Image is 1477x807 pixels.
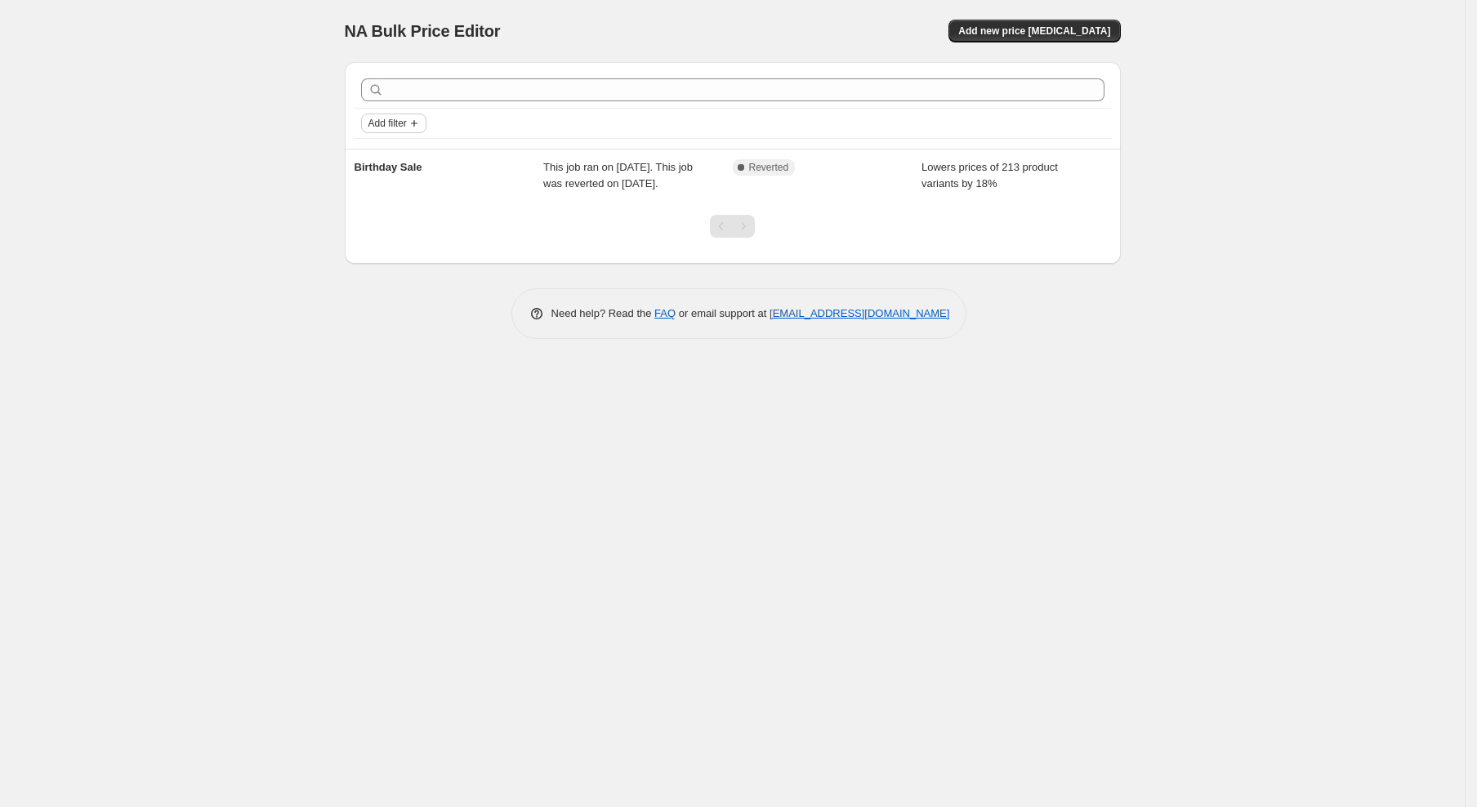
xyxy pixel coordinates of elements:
span: NA Bulk Price Editor [345,22,501,40]
span: Add new price [MEDICAL_DATA] [958,25,1110,38]
span: This job ran on [DATE]. This job was reverted on [DATE]. [543,161,693,189]
a: FAQ [654,307,676,319]
button: Add filter [361,114,426,133]
span: Lowers prices of 213 product variants by 18% [921,161,1058,189]
nav: Pagination [710,215,755,238]
span: Add filter [368,117,407,130]
span: Need help? Read the [551,307,655,319]
a: [EMAIL_ADDRESS][DOMAIN_NAME] [770,307,949,319]
span: Birthday Sale [355,161,422,173]
button: Add new price [MEDICAL_DATA] [948,20,1120,42]
span: Reverted [749,161,789,174]
span: or email support at [676,307,770,319]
